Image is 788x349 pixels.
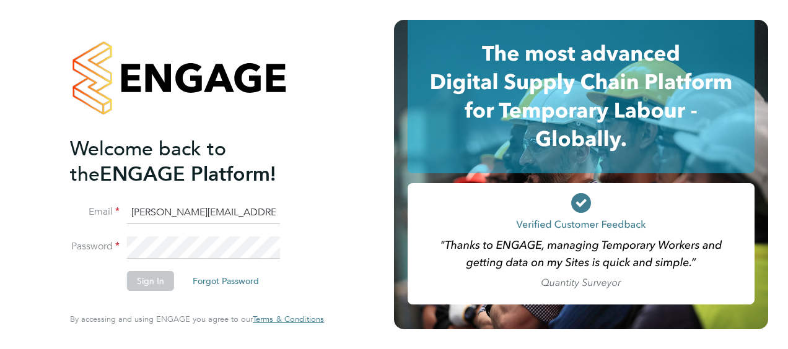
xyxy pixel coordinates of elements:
span: Terms & Conditions [253,314,324,324]
h2: ENGAGE Platform! [70,136,312,187]
span: Welcome back to the [70,137,226,186]
input: Enter your work email... [127,202,280,224]
a: Terms & Conditions [253,314,324,324]
button: Forgot Password [183,271,269,291]
label: Email [70,205,120,218]
label: Password [70,240,120,253]
button: Sign In [127,271,174,291]
span: By accessing and using ENGAGE you agree to our [70,314,324,324]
